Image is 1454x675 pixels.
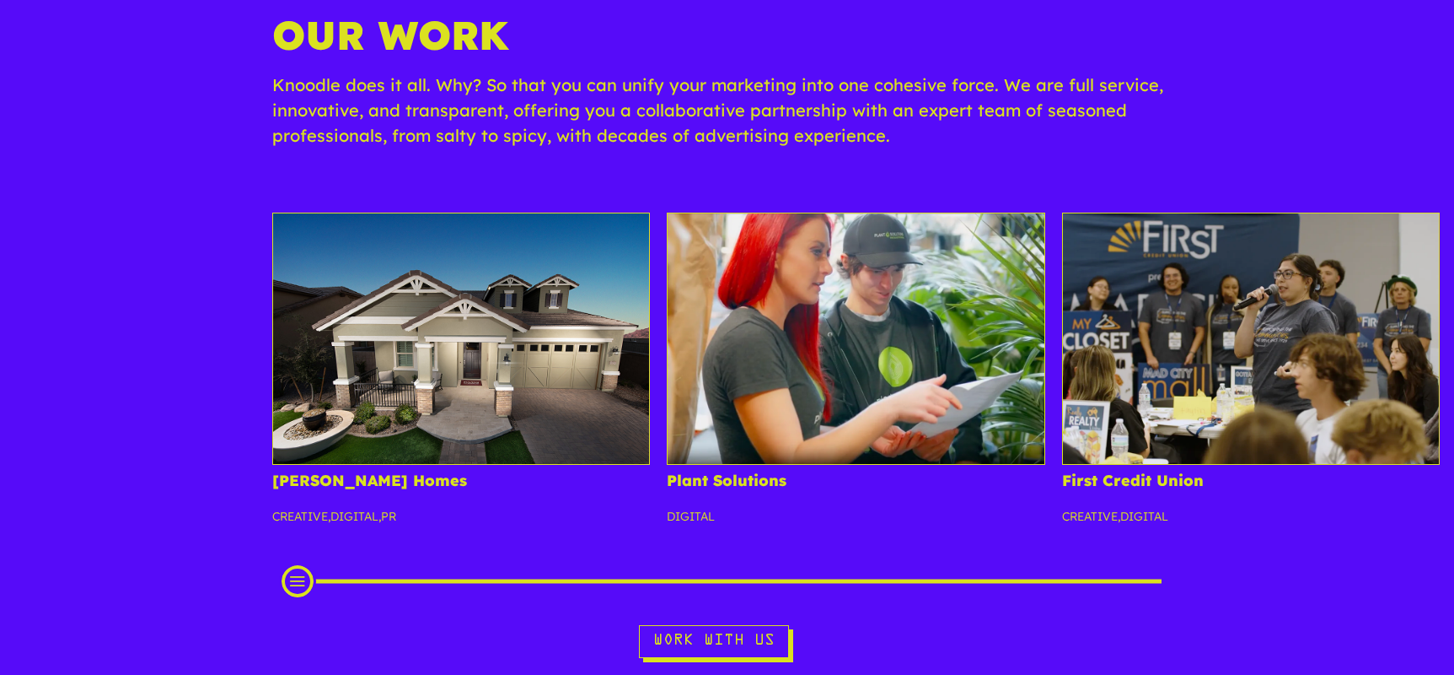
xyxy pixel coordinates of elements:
[272,507,651,539] p: , ,
[667,471,786,490] a: Plant Solutions
[1062,509,1118,524] a: Creative
[330,509,378,524] a: Digital
[272,509,328,524] a: Creative
[272,471,467,490] a: [PERSON_NAME] Homes
[1062,507,1441,539] p: ,
[1120,509,1168,524] a: Digital
[272,73,1183,165] p: Knoodle does it all. Why? So that you can unify your marketing into one cohesive force. We are fu...
[639,625,789,658] a: Work With Us
[667,509,715,524] a: Digital
[1062,471,1204,490] a: First Credit Union
[298,573,1157,590] div: Scroll Projects
[272,12,1183,73] h1: Our Work
[381,509,396,524] a: PR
